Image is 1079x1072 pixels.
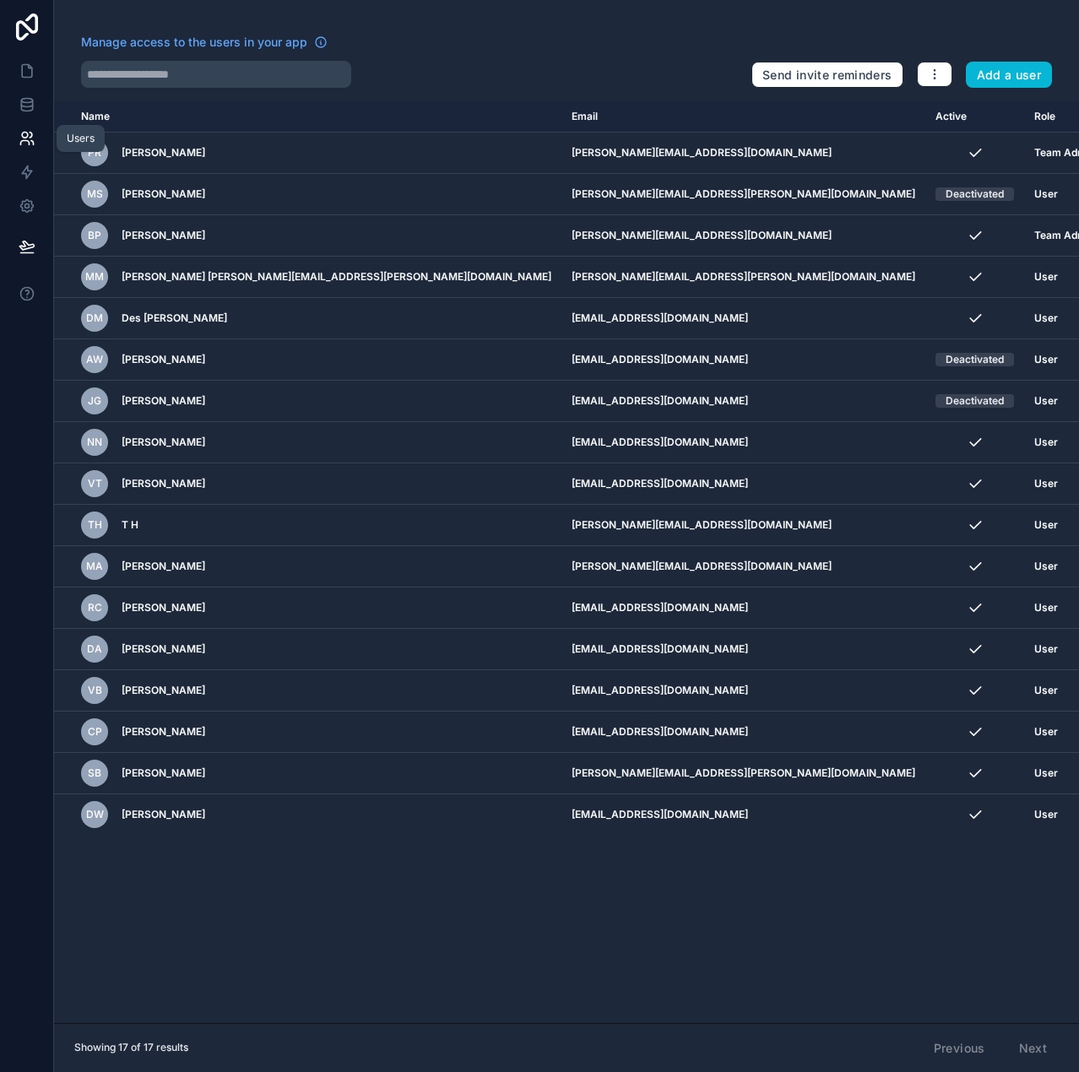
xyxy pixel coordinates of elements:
span: User [1034,187,1058,201]
span: User [1034,766,1058,780]
span: SB [88,766,101,780]
td: [PERSON_NAME][EMAIL_ADDRESS][DOMAIN_NAME] [561,133,925,174]
span: User [1034,353,1058,366]
span: [PERSON_NAME] [122,146,205,160]
span: [PERSON_NAME] [122,436,205,449]
span: [PERSON_NAME] [122,725,205,739]
span: User [1034,311,1058,325]
span: User [1034,601,1058,615]
td: [EMAIL_ADDRESS][DOMAIN_NAME] [561,712,925,753]
span: [PERSON_NAME] [122,684,205,697]
td: [EMAIL_ADDRESS][DOMAIN_NAME] [561,670,925,712]
span: Showing 17 of 17 results [74,1041,188,1054]
td: [PERSON_NAME][EMAIL_ADDRESS][PERSON_NAME][DOMAIN_NAME] [561,257,925,298]
span: [PERSON_NAME] [122,560,205,573]
span: CP [88,725,102,739]
td: [EMAIL_ADDRESS][DOMAIN_NAME] [561,298,925,339]
td: [EMAIL_ADDRESS][DOMAIN_NAME] [561,629,925,670]
span: User [1034,560,1058,573]
span: JG [88,394,101,408]
span: Des [PERSON_NAME] [122,311,227,325]
td: [PERSON_NAME][EMAIL_ADDRESS][DOMAIN_NAME] [561,505,925,546]
td: [EMAIL_ADDRESS][DOMAIN_NAME] [561,463,925,505]
td: [PERSON_NAME][EMAIL_ADDRESS][DOMAIN_NAME] [561,546,925,587]
span: [PERSON_NAME] [122,353,205,366]
div: Deactivated [946,394,1004,408]
td: [PERSON_NAME][EMAIL_ADDRESS][PERSON_NAME][DOMAIN_NAME] [561,753,925,794]
span: User [1034,642,1058,656]
button: Send invite reminders [751,62,903,89]
span: [PERSON_NAME] [PERSON_NAME][EMAIL_ADDRESS][PERSON_NAME][DOMAIN_NAME] [122,270,551,284]
div: Deactivated [946,187,1004,201]
span: BP [88,229,101,242]
span: User [1034,436,1058,449]
span: TH [88,518,102,532]
span: [PERSON_NAME] [122,187,205,201]
span: RC [88,601,102,615]
span: [PERSON_NAME] [122,766,205,780]
td: [EMAIL_ADDRESS][DOMAIN_NAME] [561,339,925,381]
span: [PERSON_NAME] [122,229,205,242]
span: [PERSON_NAME] [122,808,205,821]
td: [EMAIL_ADDRESS][DOMAIN_NAME] [561,587,925,629]
span: User [1034,725,1058,739]
span: VT [88,477,102,490]
a: Manage access to the users in your app [81,34,328,51]
span: PR [88,146,101,160]
span: DA [87,642,102,656]
span: DW [86,808,104,821]
button: Add a user [966,62,1053,89]
span: MA [86,560,103,573]
span: NN [87,436,102,449]
span: [PERSON_NAME] [122,601,205,615]
span: User [1034,518,1058,532]
span: User [1034,808,1058,821]
span: [PERSON_NAME] [122,394,205,408]
span: Mm [85,270,104,284]
div: Users [67,132,95,145]
span: MS [87,187,103,201]
th: Name [54,101,561,133]
span: [PERSON_NAME] [122,477,205,490]
th: Active [925,101,1024,133]
span: Manage access to the users in your app [81,34,307,51]
span: VB [88,684,102,697]
div: Deactivated [946,353,1004,366]
span: DM [86,311,103,325]
th: Email [561,101,925,133]
td: [EMAIL_ADDRESS][DOMAIN_NAME] [561,381,925,422]
span: T H [122,518,138,532]
span: User [1034,270,1058,284]
span: AW [86,353,103,366]
span: User [1034,684,1058,697]
span: [PERSON_NAME] [122,642,205,656]
span: User [1034,477,1058,490]
td: [EMAIL_ADDRESS][DOMAIN_NAME] [561,422,925,463]
div: scrollable content [54,101,1079,1023]
span: User [1034,394,1058,408]
td: [EMAIL_ADDRESS][DOMAIN_NAME] [561,794,925,836]
td: [PERSON_NAME][EMAIL_ADDRESS][DOMAIN_NAME] [561,215,925,257]
td: [PERSON_NAME][EMAIL_ADDRESS][PERSON_NAME][DOMAIN_NAME] [561,174,925,215]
